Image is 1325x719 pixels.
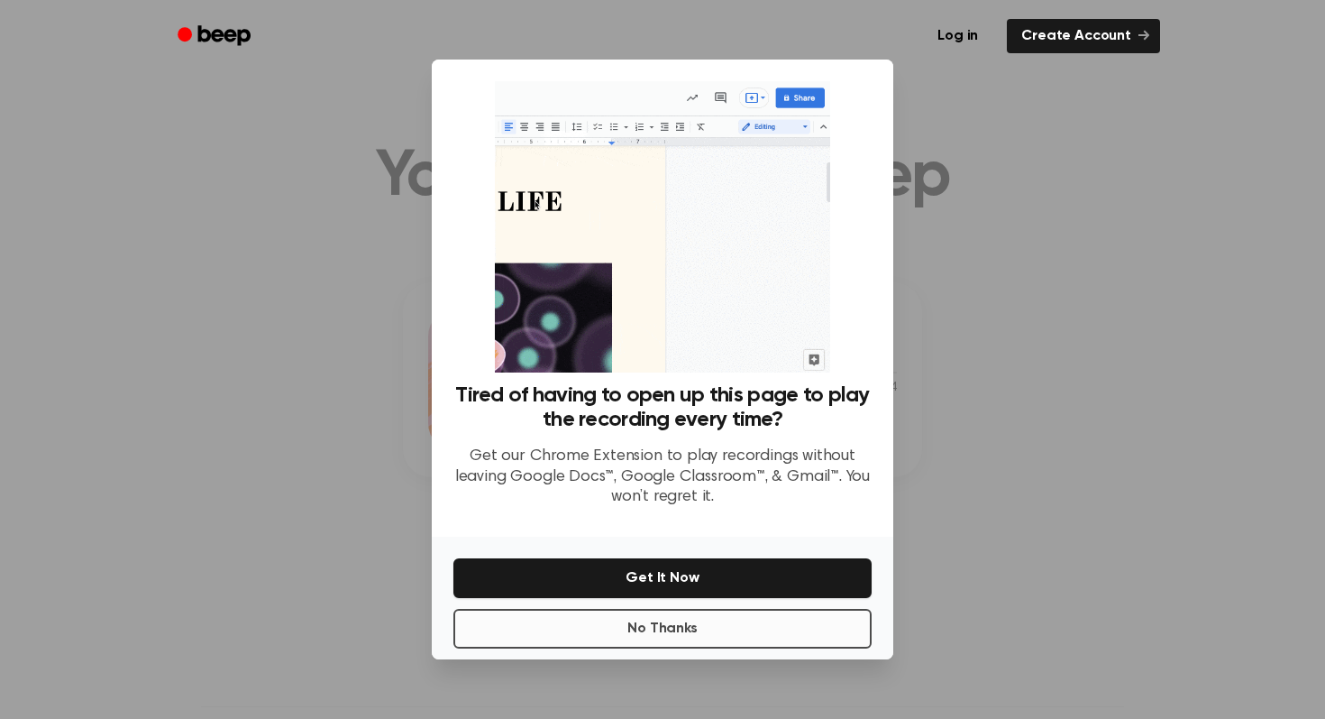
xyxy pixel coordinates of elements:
[495,81,829,373] img: Beep extension in action
[1007,19,1160,53] a: Create Account
[453,383,872,432] h3: Tired of having to open up this page to play the recording every time?
[453,558,872,598] button: Get It Now
[453,447,872,508] p: Get our Chrome Extension to play recordings without leaving Google Docs™, Google Classroom™, & Gm...
[919,15,996,57] a: Log in
[165,19,267,54] a: Beep
[453,609,872,649] button: No Thanks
